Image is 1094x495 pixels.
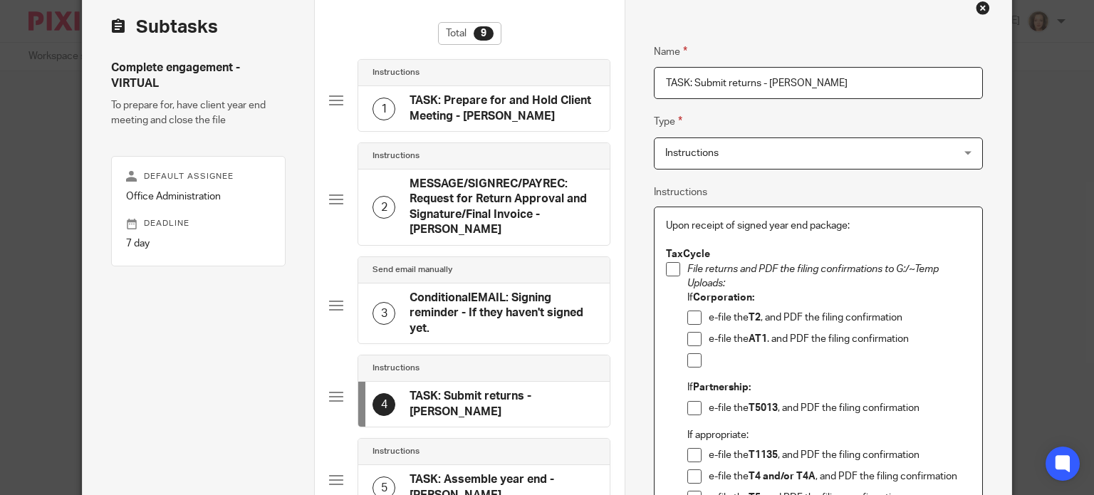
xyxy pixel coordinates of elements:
label: Name [654,43,687,60]
p: Upon receipt of signed year end package: [666,219,971,233]
h4: TASK: Prepare for and Hold Client Meeting - [PERSON_NAME] [410,93,595,124]
label: Type [654,113,682,130]
div: 1 [373,98,395,120]
div: Close this dialog window [976,1,990,15]
strong: T1135 [749,450,778,460]
h2: Subtasks [111,15,218,39]
strong: T4 and/or T4A [749,471,816,481]
label: Instructions [654,185,707,199]
em: File returns and PDF the filing confirmations to G:/~Temp Uploads: [687,264,941,288]
strong: T5013 [749,403,778,413]
p: 7 day [126,236,271,251]
strong: AT1 [749,334,767,344]
div: 9 [474,26,494,41]
p: If [687,291,971,305]
div: Total [438,22,501,45]
p: If appropriate: [687,428,971,442]
h4: TASK: Submit returns - [PERSON_NAME] [410,389,595,420]
strong: Corporation: [693,293,754,303]
p: e-file the , and PDF the filing confirmation [709,469,971,484]
strong: T2 [749,313,761,323]
h4: Instructions [373,446,420,457]
p: Deadline [126,218,271,229]
p: e-file the , and PDF the filing confirmation [709,311,971,325]
h4: Complete engagement - VIRTUAL [111,61,286,91]
h4: ConditionalEMAIL: Signing reminder - If they haven't signed yet. [410,291,595,336]
p: e-file the , and PDF the filing confirmation [709,448,971,462]
h4: MESSAGE/SIGNREC/PAYREC: Request for Return Approval and Signature/Final Invoice - [PERSON_NAME] [410,177,595,238]
p: If [687,380,971,395]
h4: Instructions [373,363,420,374]
p: e-file the , and PDF the filing confirmation [709,401,971,415]
div: 2 [373,196,395,219]
h4: Instructions [373,150,420,162]
p: To prepare for, have client year end meeting and close the file [111,98,286,127]
div: 3 [373,302,395,325]
span: Instructions [665,148,719,158]
p: Office Administration [126,189,271,204]
h4: Send email manually [373,264,452,276]
h4: Instructions [373,67,420,78]
div: 4 [373,393,395,416]
strong: Partnership: [693,382,751,392]
p: e-file the . and PDF the filing confirmation [709,332,971,346]
p: Default assignee [126,171,271,182]
strong: TaxCycle [666,249,710,259]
